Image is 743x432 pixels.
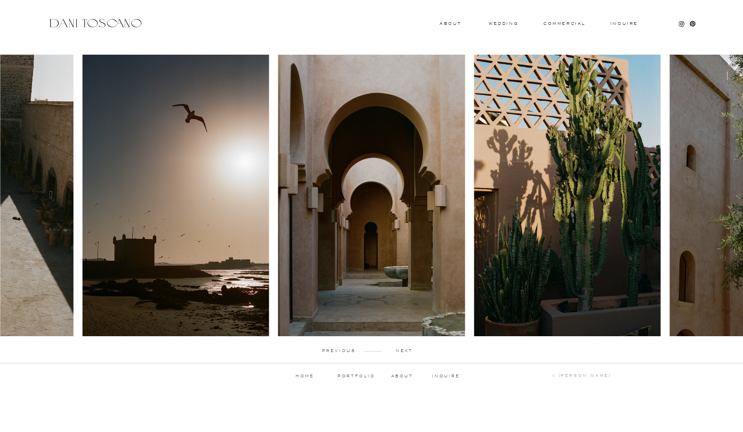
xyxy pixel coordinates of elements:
a: commercial [543,22,585,25]
a: about [391,374,416,378]
p: previous [317,349,361,353]
b: © [PERSON_NAME] [552,373,611,378]
a: Inquire [610,22,639,26]
p: next [382,349,427,353]
a: inquire [432,374,461,379]
a: About [439,22,459,25]
a: © [PERSON_NAME] [513,374,611,378]
a: home [283,374,327,378]
a: portfolio [334,374,379,378]
a: wedding [489,22,518,25]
